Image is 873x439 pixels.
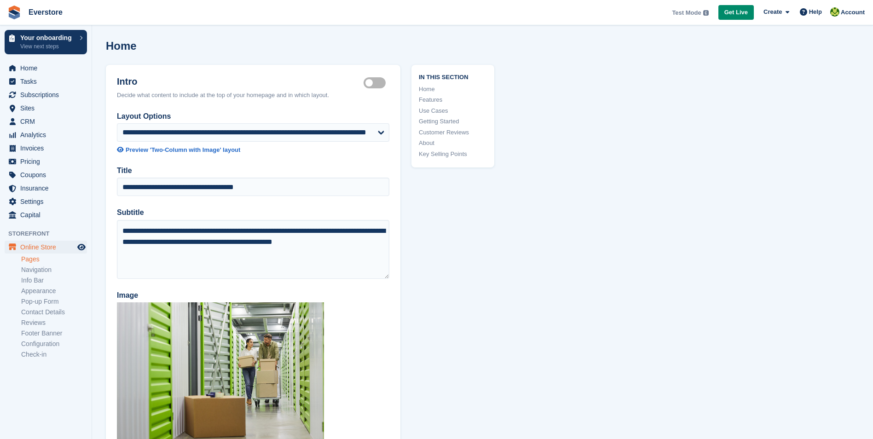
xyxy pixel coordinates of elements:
span: Online Store [20,241,75,254]
div: Preview 'Two-Column with Image' layout [126,145,240,155]
span: Settings [20,195,75,208]
a: Preview 'Two-Column with Image' layout [117,145,389,155]
a: About [419,139,487,148]
span: Insurance [20,182,75,195]
span: Subscriptions [20,88,75,101]
div: Decide what content to include at the top of your homepage and in which layout. [117,91,389,100]
a: Getting Started [419,117,487,126]
h2: Intro [117,76,364,87]
span: Create [763,7,782,17]
a: menu [5,62,87,75]
a: menu [5,142,87,155]
span: Help [809,7,822,17]
a: Footer Banner [21,329,87,338]
a: menu [5,168,87,181]
a: menu [5,182,87,195]
span: Get Live [724,8,748,17]
a: Everstore [25,5,66,20]
a: Preview store [76,242,87,253]
p: Your onboarding [20,35,75,41]
label: Layout Options [117,111,389,122]
a: Check-in [21,350,87,359]
a: Customer Reviews [419,128,487,137]
a: menu [5,102,87,115]
img: icon-info-grey-7440780725fd019a000dd9b08b2336e03edf1995a4989e88bcd33f0948082b44.svg [703,10,709,16]
a: menu [5,128,87,141]
img: stora-icon-8386f47178a22dfd0bd8f6a31ec36ba5ce8667c1dd55bd0f319d3a0aa187defe.svg [7,6,21,19]
h1: Home [106,40,137,52]
a: menu [5,208,87,221]
span: Analytics [20,128,75,141]
a: Appearance [21,287,87,295]
label: Image [117,290,389,301]
a: menu [5,75,87,88]
a: Get Live [718,5,754,20]
a: Home [419,85,487,94]
a: Reviews [21,318,87,327]
a: Pages [21,255,87,264]
a: Key Selling Points [419,150,487,159]
a: Info Bar [21,276,87,285]
span: Account [841,8,865,17]
a: menu [5,155,87,168]
span: Test Mode [672,8,701,17]
span: Invoices [20,142,75,155]
span: Coupons [20,168,75,181]
a: menu [5,195,87,208]
span: Storefront [8,229,92,238]
span: Pricing [20,155,75,168]
img: Will Dodgson [830,7,839,17]
span: Home [20,62,75,75]
a: menu [5,88,87,101]
label: Title [117,165,389,176]
span: In this section [419,72,487,81]
label: Hero section active [364,82,389,84]
a: Features [419,95,487,104]
a: menu [5,115,87,128]
span: Sites [20,102,75,115]
span: CRM [20,115,75,128]
span: Tasks [20,75,75,88]
a: Navigation [21,266,87,274]
span: Capital [20,208,75,221]
label: Subtitle [117,207,389,218]
a: Use Cases [419,106,487,116]
a: menu [5,241,87,254]
a: Configuration [21,340,87,348]
p: View next steps [20,42,75,51]
a: Contact Details [21,308,87,317]
a: Pop-up Form [21,297,87,306]
a: Your onboarding View next steps [5,30,87,54]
